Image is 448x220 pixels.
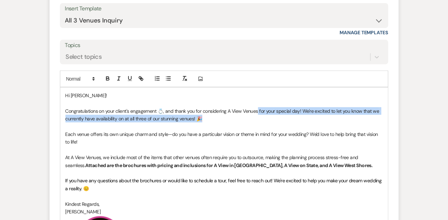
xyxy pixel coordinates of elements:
[65,40,383,51] label: Topics
[65,208,383,216] p: [PERSON_NAME]
[65,177,383,191] span: If you have any questions about the brochures or would like to schedule a tour, feel free to reac...
[65,200,383,208] p: Kindest Regards,
[340,29,388,36] a: Manage Templates
[65,130,383,146] p: Each venue offers its own unique charm and style—do you have a particular vision or theme in mind...
[65,154,383,169] p: At A View Venues, we include most of the items that other venues often require you to outsource, ...
[65,4,383,14] div: Insert Template
[66,53,102,62] div: Select topics
[85,162,372,168] strong: Attached are the brochures with pricing and inclusions for A View in [GEOGRAPHIC_DATA], A View on...
[65,107,383,123] p: Congratulations on your client's engagement 💍, and thank you for considering A View Venues for yo...
[65,92,383,99] p: Hi [PERSON_NAME]!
